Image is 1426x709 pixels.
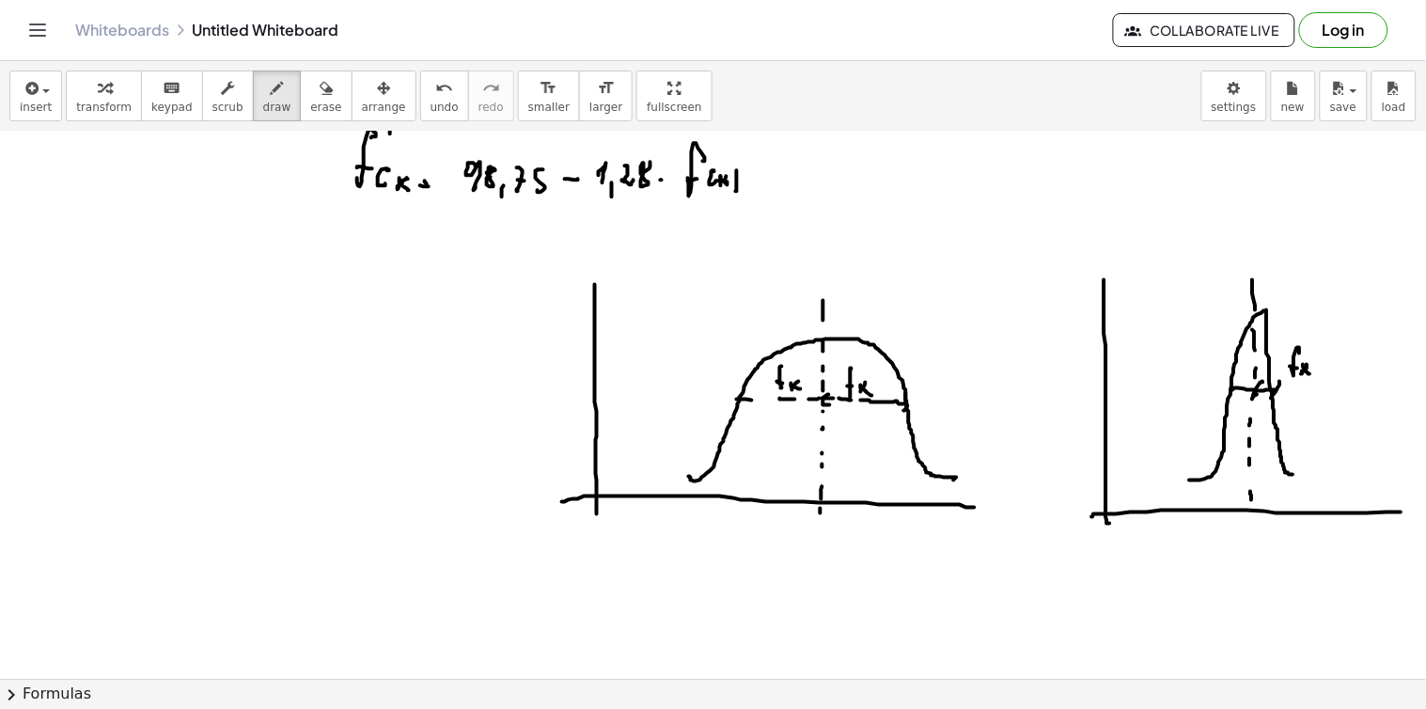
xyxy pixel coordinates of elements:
button: arrange [352,71,416,121]
button: Toggle navigation [23,15,53,45]
button: format_sizesmaller [518,71,580,121]
span: transform [76,101,132,114]
span: new [1281,101,1305,114]
span: load [1382,101,1406,114]
span: redo [478,101,504,114]
button: format_sizelarger [579,71,633,121]
span: arrange [362,101,406,114]
span: draw [263,101,291,114]
button: load [1371,71,1417,121]
button: redoredo [468,71,514,121]
a: Whiteboards [75,21,169,39]
button: settings [1201,71,1267,121]
button: draw [253,71,302,121]
span: undo [431,101,459,114]
i: redo [482,77,500,100]
span: fullscreen [647,101,701,114]
button: undoundo [420,71,469,121]
span: scrub [212,101,243,114]
button: Collaborate Live [1113,13,1295,47]
button: insert [9,71,62,121]
button: transform [66,71,142,121]
span: erase [310,101,341,114]
i: format_size [540,77,557,100]
span: insert [20,101,52,114]
span: save [1330,101,1356,114]
button: erase [300,71,352,121]
i: keyboard [163,77,180,100]
i: format_size [597,77,615,100]
button: new [1271,71,1316,121]
button: save [1320,71,1368,121]
button: fullscreen [636,71,712,121]
i: undo [435,77,453,100]
span: Collaborate Live [1129,22,1279,39]
button: scrub [202,71,254,121]
span: smaller [528,101,570,114]
button: Log in [1299,12,1388,48]
span: larger [589,101,622,114]
button: keyboardkeypad [141,71,203,121]
span: settings [1212,101,1257,114]
span: keypad [151,101,193,114]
